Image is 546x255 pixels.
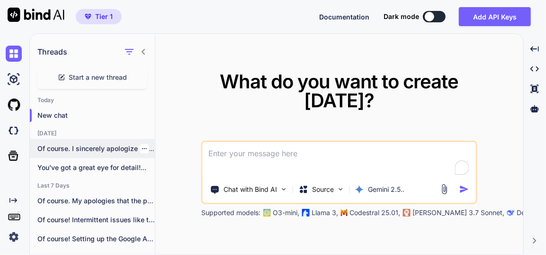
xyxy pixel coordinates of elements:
img: icon [459,184,469,194]
h2: Today [30,96,155,104]
img: ai-studio [6,71,22,87]
img: Mistral-AI [341,209,348,216]
img: Bind AI [8,8,64,22]
span: Tier 1 [95,12,113,21]
img: darkCloudIdeIcon [6,123,22,139]
img: chat [6,46,22,62]
img: attachment [439,184,450,195]
button: Documentation [319,12,369,22]
button: Add API Keys [459,7,531,26]
p: Of course! Setting up the Google API... [37,234,155,244]
img: GPT-4 [263,209,271,217]
span: What do you want to create [DATE]? [220,70,458,112]
p: You've got a great eye for detail!... [37,163,155,172]
p: Llama 3, [312,208,338,217]
img: Gemini 2.5 Pro [355,185,364,194]
p: Codestral 25.01, [349,208,400,217]
h1: Threads [37,46,67,57]
img: Pick Tools [280,185,288,193]
h2: Last 7 Days [30,182,155,189]
h2: [DATE] [30,130,155,137]
img: githubLight [6,97,22,113]
p: Of course! Intermittent issues like the one... [37,215,155,225]
img: claude [507,209,515,217]
p: Of course. I sincerely apologize for the... [37,144,155,153]
img: claude [403,209,411,217]
p: Of course. My apologies that the previous... [37,196,155,206]
p: O3-mini, [273,208,299,217]
span: Dark mode [384,12,419,21]
p: [PERSON_NAME] 3.7 Sonnet, [412,208,504,217]
p: Supported models: [201,208,260,217]
p: New chat [37,111,155,120]
img: premium [85,14,91,19]
button: premiumTier 1 [76,9,122,24]
img: Llama2 [302,209,310,217]
span: Documentation [319,13,369,21]
p: Source [312,185,334,194]
img: Pick Models [337,185,345,193]
span: Start a new thread [69,73,127,82]
p: Chat with Bind AI [224,185,277,194]
p: Gemini 2.5.. [368,185,404,194]
img: settings [6,229,22,245]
